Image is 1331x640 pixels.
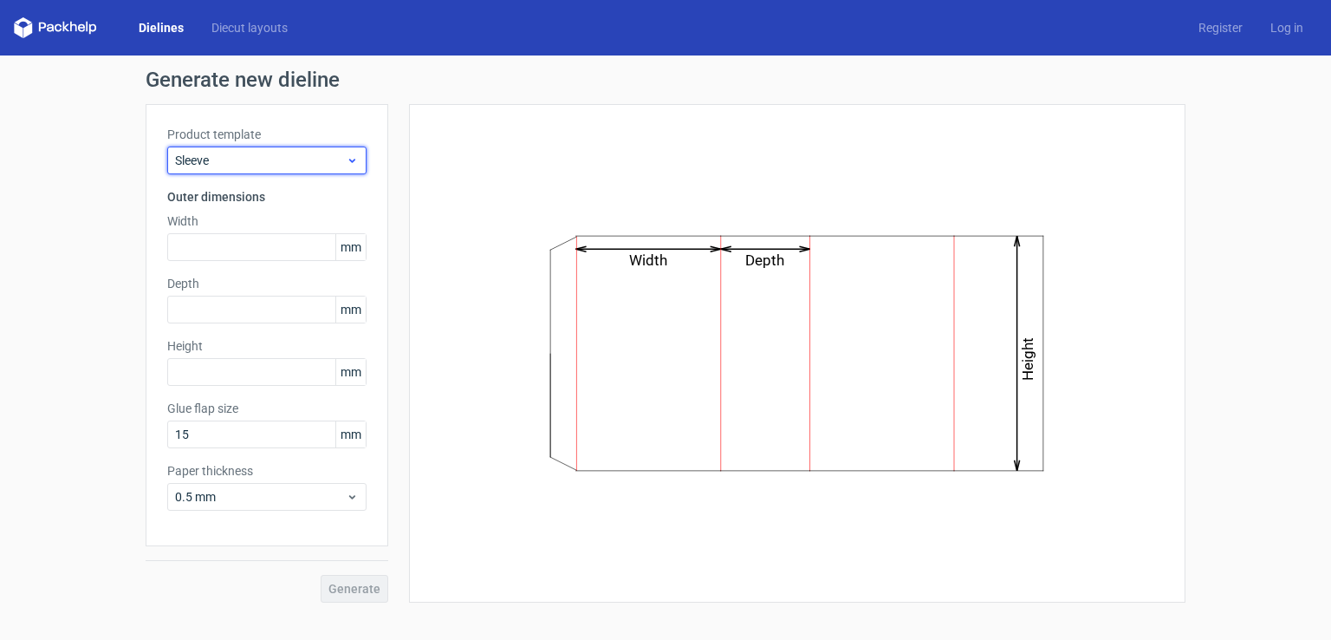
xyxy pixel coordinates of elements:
[167,126,367,143] label: Product template
[198,19,302,36] a: Diecut layouts
[335,297,366,323] span: mm
[167,275,367,292] label: Depth
[335,421,366,447] span: mm
[125,19,198,36] a: Dielines
[175,152,346,169] span: Sleeve
[146,69,1185,90] h1: Generate new dieline
[167,400,367,417] label: Glue flap size
[167,188,367,206] h3: Outer dimensions
[167,337,367,355] label: Height
[1020,337,1037,381] text: Height
[335,359,366,385] span: mm
[167,462,367,480] label: Paper thickness
[1256,19,1317,36] a: Log in
[630,251,668,269] text: Width
[175,488,346,506] span: 0.5 mm
[746,251,785,269] text: Depth
[167,212,367,230] label: Width
[1185,19,1256,36] a: Register
[335,234,366,260] span: mm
